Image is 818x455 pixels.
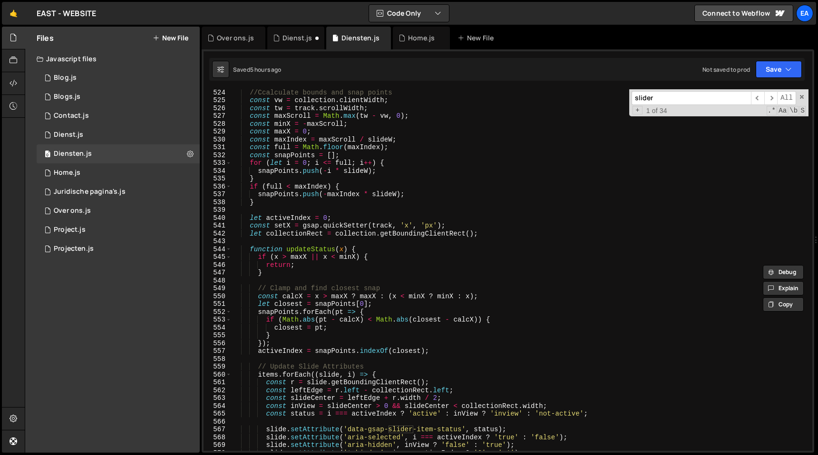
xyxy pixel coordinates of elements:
[204,214,232,222] div: 540
[204,183,232,191] div: 536
[204,363,232,371] div: 559
[204,120,232,128] div: 528
[204,402,232,410] div: 564
[204,152,232,160] div: 532
[153,34,188,42] button: New File
[204,222,232,230] div: 541
[341,33,380,43] div: Diensten.js
[204,246,232,254] div: 544
[204,324,232,332] div: 554
[643,107,671,115] span: 1 of 34
[204,300,232,308] div: 551
[37,87,200,106] div: 16599/46428.js
[763,297,804,312] button: Copy
[54,188,126,196] div: Juridische pagina's.js
[204,332,232,340] div: 555
[204,284,232,293] div: 549
[204,441,232,449] div: 569
[37,8,96,19] div: EAST - WEBSITE
[204,159,232,167] div: 533
[632,91,751,105] input: Search for
[54,131,83,139] div: Dienst.js
[204,96,232,104] div: 525
[2,2,25,25] a: 🤙
[796,5,813,22] a: Ea
[763,265,804,279] button: Debug
[37,144,200,163] div: 16599/46423.js
[37,182,200,201] div: 16599/46431.js
[204,136,232,144] div: 530
[204,355,232,363] div: 558
[799,106,806,115] span: Search In Selection
[54,226,86,234] div: Project.js
[37,68,200,87] div: 16599/46429.js
[37,239,200,258] div: 16599/46425.js
[204,237,232,246] div: 543
[37,163,200,182] div: 16599/45142.js
[54,245,94,253] div: Projecten.js
[767,106,777,115] span: RegExp Search
[694,5,793,22] a: Connect to Webflow
[369,5,449,22] button: Code Only
[54,207,91,215] div: Over ons.js
[204,112,232,120] div: 527
[204,371,232,379] div: 560
[204,387,232,395] div: 562
[204,410,232,418] div: 565
[204,293,232,301] div: 550
[204,269,232,277] div: 547
[54,74,77,82] div: Blog.js
[54,112,89,120] div: Contact.js
[54,93,80,101] div: Blogs.js
[204,190,232,199] div: 537
[37,220,200,239] div: 16599/46426.js
[233,66,282,74] div: Saved
[204,143,232,152] div: 531
[217,33,254,43] div: Over ons.js
[204,277,232,285] div: 548
[204,104,232,113] div: 526
[204,128,232,136] div: 529
[204,379,232,387] div: 561
[751,91,764,105] span: ​
[204,167,232,175] div: 534
[37,125,200,144] div: 16599/46424.js
[204,426,232,434] div: 567
[458,33,497,43] div: New File
[204,434,232,442] div: 568
[250,66,282,74] div: 5 hours ago
[54,169,80,177] div: Home.js
[777,91,796,105] span: Alt-Enter
[204,206,232,214] div: 539
[756,61,802,78] button: Save
[204,394,232,402] div: 563
[204,253,232,261] div: 545
[204,418,232,426] div: 566
[45,151,50,159] span: 0
[204,316,232,324] div: 553
[37,106,200,125] div: 16599/46430.js
[633,106,643,115] span: Toggle Replace mode
[282,33,312,43] div: Dienst.js
[204,261,232,269] div: 546
[204,199,232,207] div: 538
[789,106,799,115] span: Whole Word Search
[204,308,232,316] div: 552
[204,230,232,238] div: 542
[702,66,750,74] div: Not saved to prod
[25,49,200,68] div: Javascript files
[763,281,804,295] button: Explain
[54,150,92,158] div: Diensten.js
[408,33,435,43] div: Home.js
[204,340,232,348] div: 556
[764,91,778,105] span: ​
[204,175,232,183] div: 535
[204,347,232,355] div: 557
[37,33,54,43] h2: Files
[37,201,200,220] div: 16599/46427.js
[204,89,232,97] div: 524
[778,106,788,115] span: CaseSensitive Search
